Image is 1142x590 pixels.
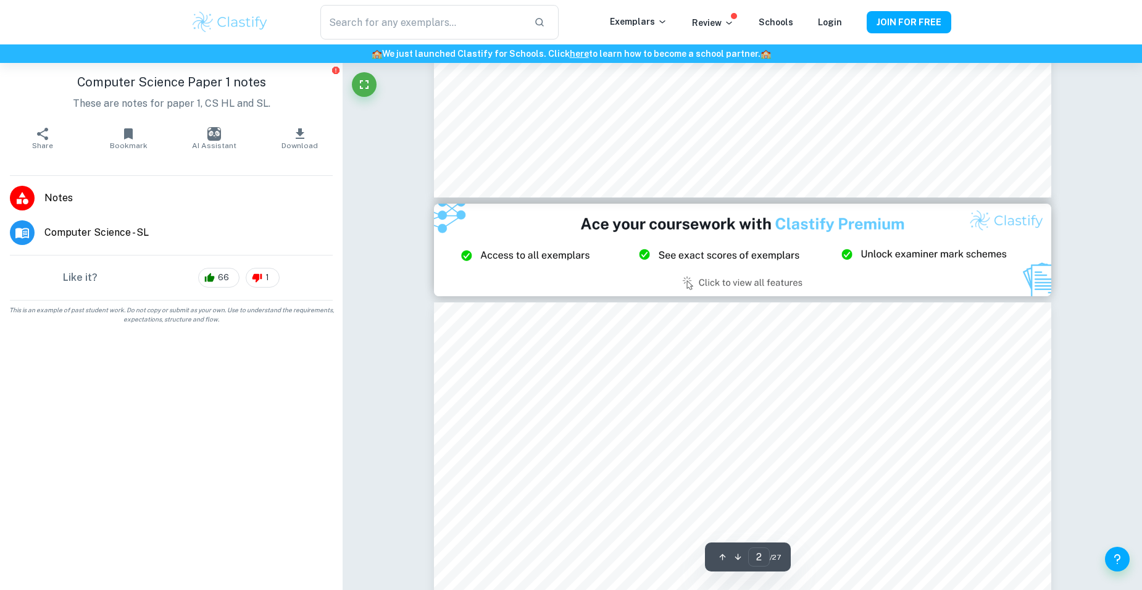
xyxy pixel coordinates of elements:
span: 🏫 [761,49,771,59]
button: Download [257,121,343,156]
span: Download [281,141,318,150]
div: 1 [246,268,280,288]
span: This is an example of past student work. Do not copy or submit as your own. Use to understand the... [5,305,338,324]
span: Bookmark [110,141,148,150]
button: Help and Feedback [1105,547,1130,571]
span: Computer Science - SL [44,225,333,240]
div: 66 [198,268,240,288]
p: Review [692,16,734,30]
button: Report issue [331,65,340,75]
span: Share [32,141,53,150]
h6: We just launched Clastify for Schools. Click to learn how to become a school partner. [2,47,1140,60]
span: 66 [211,272,236,284]
span: 1 [259,272,276,284]
img: AI Assistant [207,127,221,141]
button: Bookmark [86,121,172,156]
p: Exemplars [610,15,667,28]
a: here [570,49,589,59]
span: / 27 [770,552,781,563]
p: These are notes for paper 1, CS HL and SL. [10,96,333,111]
h6: Like it? [63,270,98,285]
h1: Computer Science Paper 1 notes [10,73,333,91]
img: Ad [434,204,1051,296]
span: 🏫 [372,49,382,59]
button: Fullscreen [352,72,377,97]
button: AI Assistant [172,121,257,156]
span: AI Assistant [192,141,236,150]
a: Schools [759,17,793,27]
img: Clastify logo [191,10,269,35]
a: Login [818,17,842,27]
button: JOIN FOR FREE [867,11,951,33]
span: Notes [44,191,333,206]
input: Search for any exemplars... [320,5,524,39]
